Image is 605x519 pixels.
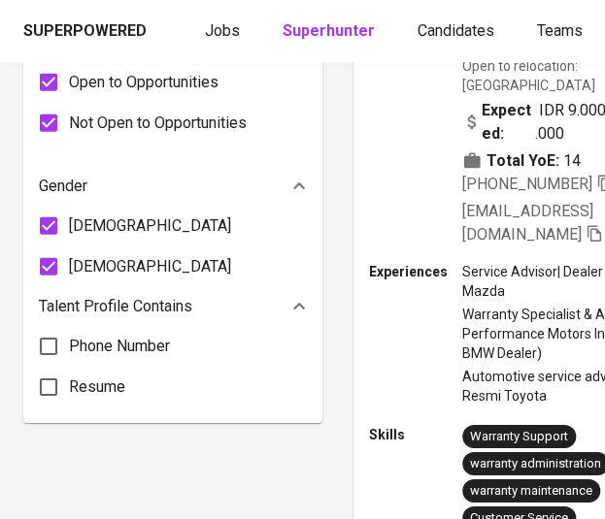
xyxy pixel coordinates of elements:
span: 14 [563,149,581,173]
span: Resume [69,375,125,399]
a: Superpowered [23,20,151,43]
p: Experiences [369,262,462,281]
span: [PHONE_NUMBER] [462,175,592,193]
div: Talent Profile Contains [39,287,307,326]
p: Gender [39,175,87,198]
a: Superhunter [283,19,379,44]
span: [DEMOGRAPHIC_DATA] [69,255,231,278]
span: Phone Number [69,335,170,358]
div: Warranty Support [470,428,568,446]
span: Not Open to Opportunities [69,112,247,135]
a: Teams [537,19,587,44]
div: Gender [39,167,307,206]
span: Jobs [205,21,240,40]
b: Superhunter [283,21,375,40]
span: [DEMOGRAPHIC_DATA] [69,214,231,238]
p: Talent Profile Contains [39,295,192,318]
a: Candidates [418,19,498,44]
span: Teams [537,21,583,40]
div: Superpowered [23,20,147,43]
span: [EMAIL_ADDRESS][DOMAIN_NAME] [462,202,593,243]
div: warranty administration [470,455,601,473]
span: Candidates [418,21,494,40]
b: Expected: [482,99,534,146]
span: Open to Opportunities [69,71,218,94]
div: warranty maintenance [470,482,592,501]
a: Jobs [205,19,244,44]
b: Total YoE: [487,149,559,173]
p: Skills [369,425,462,444]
